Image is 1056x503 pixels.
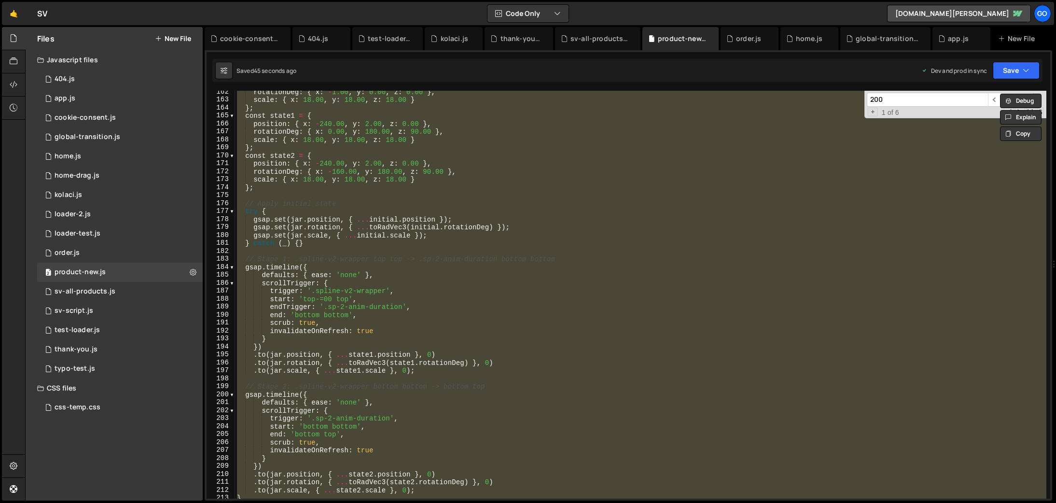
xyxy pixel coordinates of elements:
[207,375,235,383] div: 198
[207,136,235,144] div: 168
[207,152,235,160] div: 170
[55,307,93,315] div: sv-script.js
[308,34,328,43] div: 404.js
[207,438,235,447] div: 206
[37,70,203,89] div: 14248/46532.js
[55,191,82,199] div: kolaci.js
[207,255,235,263] div: 183
[55,326,100,335] div: test-loader.js
[207,303,235,311] div: 189
[207,319,235,327] div: 191
[887,5,1031,22] a: [DOMAIN_NAME][PERSON_NAME]
[207,494,235,502] div: 213
[207,239,235,247] div: 181
[1000,126,1042,141] button: Copy
[207,446,235,454] div: 207
[736,34,761,43] div: order.js
[55,268,106,277] div: product-new.js
[207,327,235,335] div: 192
[55,210,91,219] div: loader-2.js
[207,247,235,255] div: 182
[26,50,203,70] div: Javascript files
[207,168,235,176] div: 172
[37,127,203,147] div: 14248/41685.js
[2,2,26,25] a: 🤙
[207,398,235,406] div: 201
[207,215,235,224] div: 178
[207,430,235,438] div: 205
[207,271,235,279] div: 185
[37,8,47,19] div: SV
[998,34,1039,43] div: New File
[878,109,903,117] span: 1 of 6
[37,224,203,243] div: 14248/42454.js
[55,249,80,257] div: order.js
[948,34,969,43] div: app.js
[796,34,822,43] div: home.js
[1000,94,1042,108] button: Debug
[856,34,919,43] div: global-transition.js
[37,282,203,301] div: 14248/36682.js
[207,311,235,319] div: 190
[37,205,203,224] div: 14248/42526.js
[37,89,203,108] div: 14248/38152.js
[37,340,203,359] div: 14248/42099.js
[207,279,235,287] div: 186
[368,34,411,43] div: test-loader.js
[207,199,235,208] div: 176
[207,382,235,391] div: 199
[207,183,235,192] div: 174
[1034,5,1051,22] a: go
[207,422,235,431] div: 204
[207,88,235,96] div: 162
[207,470,235,478] div: 210
[487,5,569,22] button: Code Only
[55,403,100,412] div: css-temp.css
[55,113,116,122] div: cookie-consent.js
[207,295,235,303] div: 188
[207,391,235,399] div: 200
[26,378,203,398] div: CSS files
[55,229,100,238] div: loader-test.js
[207,478,235,486] div: 211
[658,34,707,43] div: product-new.js
[207,207,235,215] div: 177
[207,335,235,343] div: 193
[55,171,99,180] div: home-drag.js
[207,223,235,231] div: 179
[207,104,235,112] div: 164
[155,35,191,42] button: New File
[988,93,1001,107] span: ​
[37,243,203,263] div: 14248/41299.js
[254,67,296,75] div: 45 seconds ago
[207,287,235,295] div: 187
[37,263,203,282] div: 14248/39945.js
[207,486,235,494] div: 212
[921,67,987,75] div: Dev and prod in sync
[207,359,235,367] div: 196
[868,108,878,117] span: Toggle Replace mode
[37,185,203,205] div: 14248/45841.js
[37,301,203,321] div: 14248/36561.js
[37,147,203,166] div: 14248/38890.js
[207,191,235,199] div: 175
[207,175,235,183] div: 173
[207,414,235,422] div: 203
[55,364,95,373] div: typo-test.js
[993,62,1040,79] button: Save
[55,345,97,354] div: thank-you.js
[207,143,235,152] div: 169
[55,152,81,161] div: home.js
[37,166,203,185] div: 14248/40457.js
[55,133,120,141] div: global-transition.js
[207,120,235,128] div: 166
[45,269,51,277] span: 2
[207,263,235,271] div: 184
[37,33,55,44] h2: Files
[207,231,235,239] div: 180
[207,159,235,168] div: 171
[570,34,629,43] div: sv-all-products.js
[37,398,203,417] div: 14248/38037.css
[441,34,468,43] div: kolaci.js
